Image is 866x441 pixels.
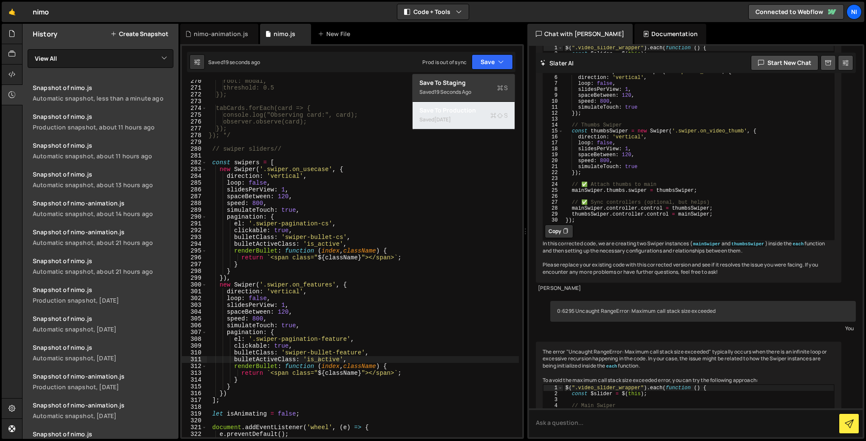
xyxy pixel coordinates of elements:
div: 293 [182,234,207,241]
code: thumbsSwiper [730,241,765,247]
button: Save to ProductionS Saved[DATE] [413,102,515,129]
div: 310 [182,349,207,356]
div: 295 [182,247,207,254]
a: Snapshot of nimo.js Production snapshot, about 11 hours ago [28,107,178,136]
div: 3 [543,397,563,403]
div: Snapshot of nimo.js [33,257,173,265]
div: 289 [182,207,207,213]
h2: Slater AI [540,59,574,67]
div: 14 [543,122,563,128]
div: 11 [543,104,563,110]
div: 274 [182,105,207,112]
div: 305 [182,315,207,322]
code: each [605,363,618,369]
div: 9 [543,93,563,98]
a: Snapshot of nimo-animation.js Production snapshot, [DATE] [28,367,178,396]
div: 300 [182,281,207,288]
div: 16 [543,134,563,140]
div: 2 [543,391,563,397]
div: 320 [182,417,207,424]
div: 278 [182,132,207,139]
div: Snapshot of nimo.js [33,170,173,178]
div: 302 [182,295,207,302]
div: I see a syntax error in your code. The issue is with the way you are defining and initializing th... [536,16,841,283]
div: 299 [182,275,207,281]
h2: History [33,29,57,39]
button: Create Snapshot [110,31,168,37]
a: Snapshot of nimo.js Automatic snapshot, [DATE] [28,338,178,367]
button: Code + Tools [397,4,469,20]
div: Save to Production [419,106,508,115]
div: 27 [543,199,563,205]
div: 298 [182,268,207,275]
div: 12 [543,110,563,116]
div: 312 [182,363,207,370]
div: 276 [182,118,207,125]
div: 290 [182,213,207,220]
a: Snapshot of nimo.js Automatic snapshot, [DATE] [28,309,178,338]
span: S [490,111,508,120]
div: 4 [543,403,563,409]
div: Save to Staging [419,79,508,87]
button: Start new chat [751,55,818,70]
div: 24 [543,182,563,188]
div: 319 [182,410,207,417]
button: Copy [545,225,573,238]
div: 26 [543,194,563,199]
div: 314 [182,376,207,383]
div: 1 [543,45,563,51]
div: Saved [419,115,508,125]
div: Automatic snapshot, about 13 hours ago [33,181,173,189]
div: Automatic snapshot, about 21 hours ago [33,267,173,275]
div: 311 [182,356,207,363]
div: 303 [182,302,207,309]
div: 25 [543,188,563,194]
div: 271 [182,84,207,91]
div: Snapshot of nimo-animation.js [33,401,173,409]
div: 275 [182,112,207,118]
div: 21 [543,164,563,170]
div: 19 seconds ago [224,59,260,66]
div: 294 [182,241,207,247]
div: 309 [182,343,207,349]
div: 313 [182,370,207,376]
div: Automatic snapshot, [DATE] [33,325,173,333]
div: 304 [182,309,207,315]
div: 318 [182,404,207,410]
div: Chat with [PERSON_NAME] [527,24,633,44]
div: Snapshot of nimo-animation.js [33,372,173,380]
div: nimo-animation.js [194,30,248,38]
div: ni [846,4,862,20]
div: 7 [543,81,563,87]
div: Snapshot of nimo.js [33,84,173,92]
div: Snapshot of nimo.js [33,112,173,121]
div: Automatic snapshot, about 21 hours ago [33,239,173,247]
div: 273 [182,98,207,105]
a: Snapshot of nimo.js Automatic snapshot, about 21 hours ago [28,252,178,281]
div: Snapshot of nimo.js [33,286,173,294]
div: 29 [543,211,563,217]
div: 277 [182,125,207,132]
div: 315 [182,383,207,390]
div: 297 [182,261,207,268]
div: Snapshot of nimo.js [33,430,173,438]
a: Snapshot of nimo.jsAutomatic snapshot, less than a minute ago [28,79,178,107]
div: 287 [182,193,207,200]
button: Save to StagingS Saved19 seconds ago [413,74,515,102]
div: 23 [543,176,563,182]
div: 322 [182,431,207,438]
div: Automatic snapshot, less than a minute ago [33,94,173,102]
div: 15 [543,128,563,134]
div: Automatic snapshot, about 14 hours ago [33,210,173,218]
div: 291 [182,220,207,227]
div: 20 [543,158,563,164]
div: 282 [182,159,207,166]
div: 272 [182,91,207,98]
div: 13 [543,116,563,122]
a: Snapshot of nimo-animation.js Automatic snapshot, [DATE] [28,396,178,425]
div: Prod is out of sync [422,59,467,66]
div: 18 [543,146,563,152]
div: 0:6295 Uncaught RangeError: Maximum call stack size exceeded [550,301,856,322]
div: Snapshot of nimo.js [33,141,173,149]
code: mainSwiper [692,241,722,247]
